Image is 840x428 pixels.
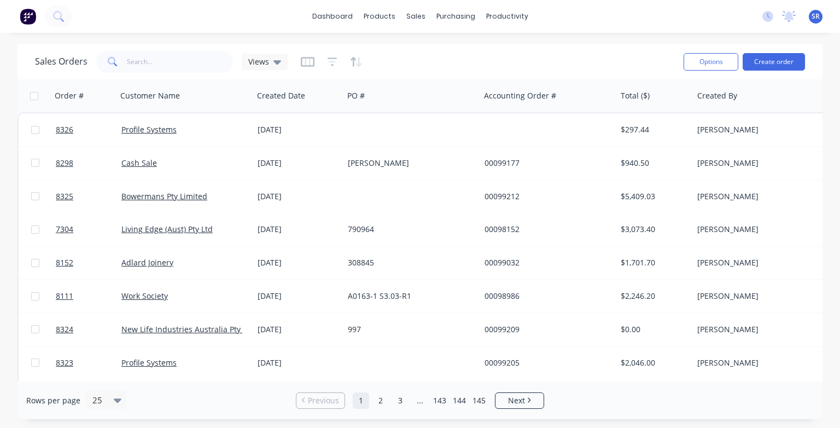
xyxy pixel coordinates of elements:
div: [PERSON_NAME] [697,257,819,268]
span: 8298 [56,158,73,169]
span: 8152 [56,257,73,268]
div: 00099205 [485,357,606,368]
div: [DATE] [258,291,339,302]
div: [PERSON_NAME] [348,158,469,169]
span: Views [248,56,269,67]
div: 308845 [348,257,469,268]
a: Adlard Joinery [121,257,173,268]
a: Bowermans Pty Limited [121,191,207,201]
div: Order # [55,90,84,101]
a: Jump forward [412,392,428,409]
div: 00098152 [485,224,606,235]
div: [DATE] [258,224,339,235]
a: Page 144 [451,392,468,409]
div: A0163-1 S3.03-R1 [348,291,469,302]
div: productivity [481,8,534,25]
span: 8326 [56,124,73,135]
div: [DATE] [258,357,339,368]
div: 997 [348,324,469,335]
div: $1,701.70 [621,257,685,268]
div: 790964 [348,224,469,235]
div: $3,073.40 [621,224,685,235]
div: 00098986 [485,291,606,302]
a: New Life Industries Australia Pty Ltd [121,324,254,334]
div: [DATE] [258,124,339,135]
a: Page 143 [431,392,448,409]
span: 7304 [56,224,73,235]
a: Work Society [121,291,168,301]
a: Next page [495,395,544,406]
div: $940.50 [621,158,685,169]
a: Page 145 [471,392,487,409]
span: Rows per page [26,395,80,406]
a: Profile Systems [121,124,177,135]
ul: Pagination [291,392,549,409]
div: $0.00 [621,324,685,335]
div: [DATE] [258,191,339,202]
div: [DATE] [258,257,339,268]
div: 00099032 [485,257,606,268]
div: $2,046.00 [621,357,685,368]
span: Next [508,395,525,406]
div: [PERSON_NAME] [697,324,819,335]
a: 8326 [56,113,121,146]
span: SR [812,11,820,21]
button: Create order [743,53,805,71]
a: Living Edge (Aust) Pty Ltd [121,224,213,234]
span: 8325 [56,191,73,202]
div: purchasing [431,8,481,25]
div: [DATE] [258,158,339,169]
span: 8324 [56,324,73,335]
button: Options [684,53,738,71]
div: products [358,8,401,25]
a: 8322 [56,379,121,412]
a: Page 2 [372,392,389,409]
a: 8152 [56,246,121,279]
div: [PERSON_NAME] [697,158,819,169]
a: 8298 [56,147,121,180]
div: sales [401,8,431,25]
span: Previous [308,395,339,406]
div: 00099177 [485,158,606,169]
div: [PERSON_NAME] [697,291,819,302]
a: 8324 [56,313,121,346]
div: $5,409.03 [621,191,685,202]
div: Accounting Order # [484,90,556,101]
a: 8323 [56,346,121,379]
img: Factory [20,8,36,25]
input: Search... [127,51,234,73]
div: [PERSON_NAME] [697,224,819,235]
a: Page 3 [392,392,409,409]
div: [PERSON_NAME] [697,357,819,368]
div: $297.44 [621,124,685,135]
a: Page 1 is your current page [353,392,369,409]
span: 8111 [56,291,73,302]
div: 00099212 [485,191,606,202]
a: 8325 [56,180,121,213]
div: [PERSON_NAME] [697,124,819,135]
a: Previous page [296,395,345,406]
div: $2,246.20 [621,291,685,302]
div: PO # [347,90,365,101]
h1: Sales Orders [35,56,87,67]
div: [DATE] [258,324,339,335]
div: [PERSON_NAME] [697,191,819,202]
div: Total ($) [621,90,650,101]
a: 7304 [56,213,121,246]
a: Profile Systems [121,357,177,368]
span: 8323 [56,357,73,368]
a: Cash Sale [121,158,157,168]
a: 8111 [56,280,121,313]
div: Customer Name [120,90,180,101]
a: dashboard [307,8,358,25]
div: 00099209 [485,324,606,335]
div: Created Date [257,90,305,101]
div: Created By [697,90,737,101]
